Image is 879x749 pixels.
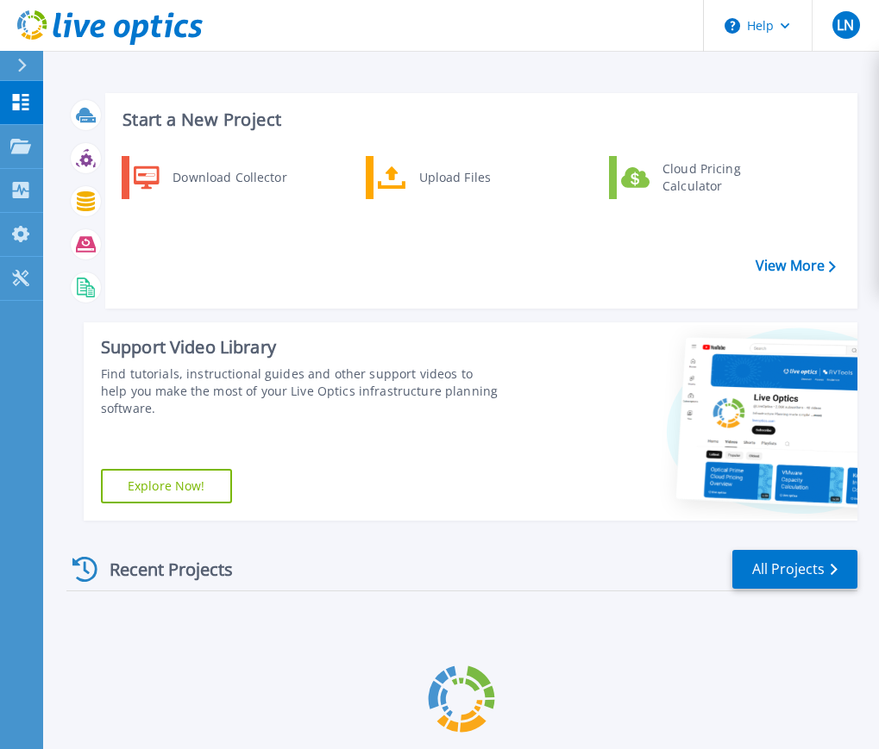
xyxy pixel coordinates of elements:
span: LN [837,18,854,32]
a: Download Collector [122,156,298,199]
a: Upload Files [366,156,543,199]
a: Explore Now! [101,469,232,503]
div: Find tutorials, instructional guides and other support videos to help you make the most of your L... [101,365,499,417]
div: Cloud Pricing Calculator [654,160,782,195]
div: Upload Files [411,160,538,195]
a: Cloud Pricing Calculator [609,156,786,199]
div: Support Video Library [101,336,499,359]
a: View More [756,258,836,274]
div: Download Collector [164,160,294,195]
a: All Projects [732,550,857,589]
h3: Start a New Project [122,110,835,129]
div: Recent Projects [66,548,256,590]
